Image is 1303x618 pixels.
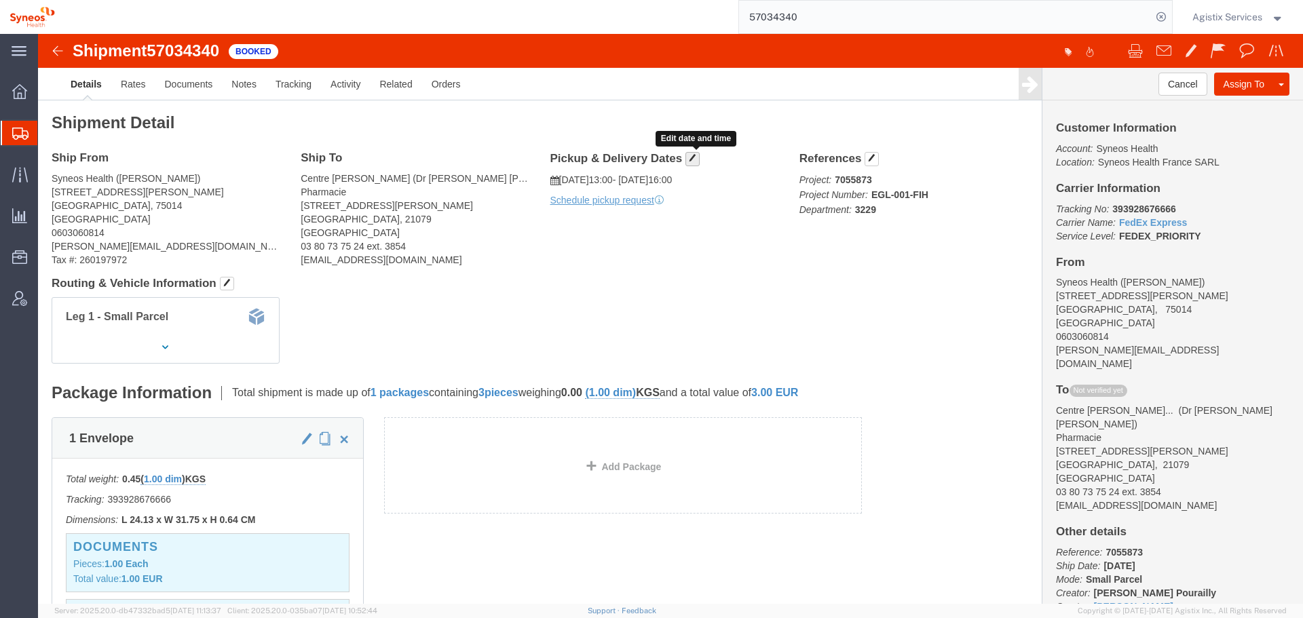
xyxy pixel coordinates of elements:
[588,606,622,615] a: Support
[38,34,1303,604] iframe: FS Legacy Container
[54,606,221,615] span: Server: 2025.20.0-db47332bad5
[1192,9,1262,24] span: Agistix Services
[622,606,656,615] a: Feedback
[10,7,55,27] img: logo
[739,1,1152,33] input: Search for shipment number, reference number
[1078,605,1287,617] span: Copyright © [DATE]-[DATE] Agistix Inc., All Rights Reserved
[322,606,377,615] span: [DATE] 10:52:44
[170,606,221,615] span: [DATE] 11:13:37
[227,606,377,615] span: Client: 2025.20.0-035ba07
[1192,9,1285,25] button: Agistix Services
